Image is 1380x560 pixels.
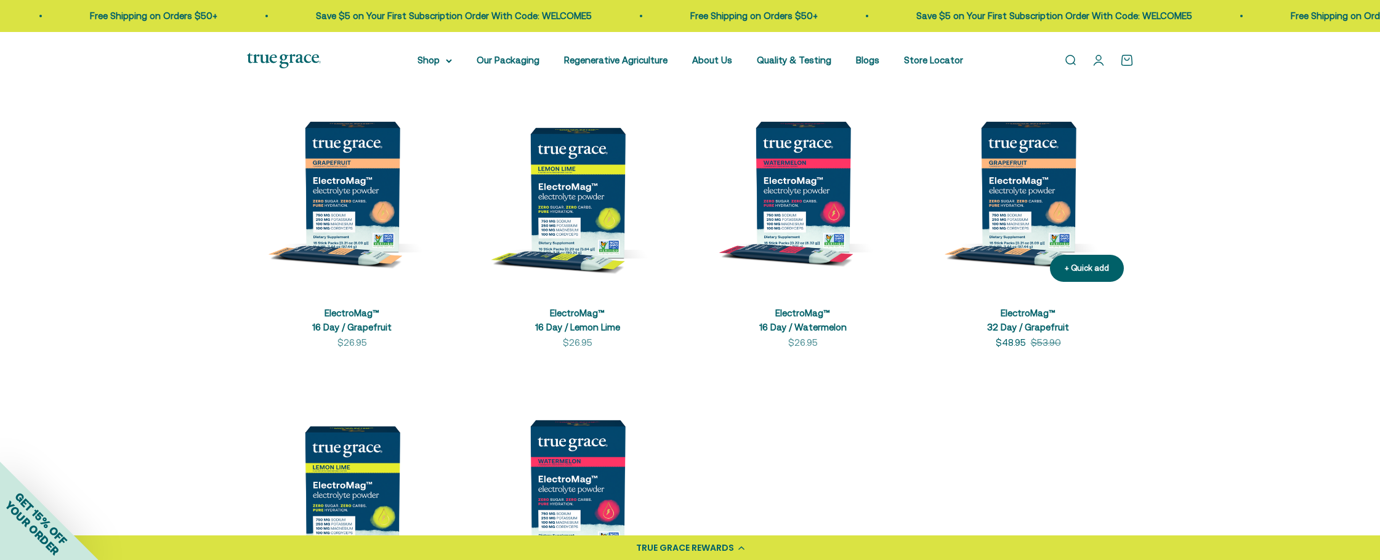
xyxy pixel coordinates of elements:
a: About Us [692,55,732,65]
span: YOUR ORDER [2,498,62,558]
a: ElectroMag™16 Day / Grapefruit [312,308,392,332]
a: Free Shipping on Orders $50+ [678,10,805,21]
button: + Quick add [1050,255,1124,282]
img: ElectroMag™ [698,81,908,292]
sale-price: $26.95 [563,335,592,350]
a: ElectroMag™16 Day / Lemon Lime [535,308,620,332]
sale-price: $48.95 [996,335,1026,350]
a: Store Locator [904,55,963,65]
a: ElectroMag™32 Day / Grapefruit [987,308,1069,332]
img: ElectroMag™ [923,81,1134,292]
div: TRUE GRACE REWARDS [636,542,734,554]
sale-price: $26.95 [788,335,818,350]
a: Free Shipping on Orders $50+ [78,10,205,21]
summary: Shop [418,53,452,68]
compare-at-price: $53.90 [1031,335,1061,350]
div: + Quick add [1065,262,1109,275]
p: Save $5 on Your First Subscription Order With Code: WELCOME5 [904,9,1180,23]
p: Save $5 on Your First Subscription Order With Code: WELCOME5 [304,9,579,23]
a: ElectroMag™16 Day / Watermelon [759,308,847,332]
a: Regenerative Agriculture [564,55,668,65]
img: ElectroMag™ [472,81,683,292]
a: Blogs [856,55,879,65]
img: ElectroMag™ [247,81,458,292]
a: Quality & Testing [757,55,831,65]
span: GET 15% OFF [12,490,70,547]
a: Our Packaging [477,55,539,65]
sale-price: $26.95 [337,335,367,350]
